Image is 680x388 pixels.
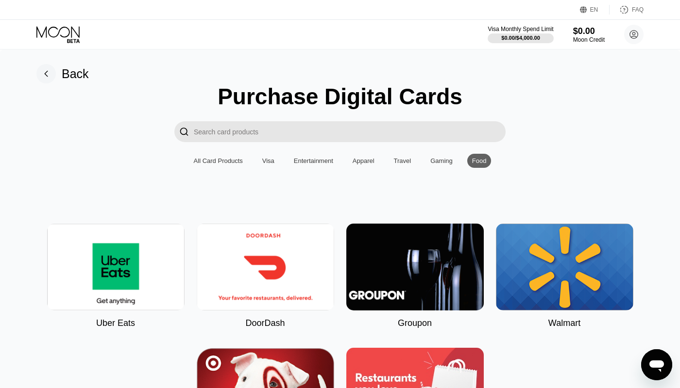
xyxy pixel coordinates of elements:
[194,121,506,142] input: Search card products
[548,318,580,328] div: Walmart
[472,157,487,164] div: Food
[194,157,243,164] div: All Card Products
[179,126,189,137] div: 
[262,157,274,164] div: Visa
[580,5,610,15] div: EN
[590,6,598,13] div: EN
[36,64,89,83] div: Back
[62,67,89,81] div: Back
[467,154,492,168] div: Food
[610,5,644,15] div: FAQ
[425,154,458,168] div: Gaming
[501,35,540,41] div: $0.00 / $4,000.00
[641,349,672,380] iframe: Button to launch messaging window
[430,157,453,164] div: Gaming
[632,6,644,13] div: FAQ
[294,157,333,164] div: Entertainment
[398,318,432,328] div: Groupon
[174,121,194,142] div: 
[394,157,411,164] div: Travel
[573,26,605,43] div: $0.00Moon Credit
[96,318,135,328] div: Uber Eats
[218,83,462,110] div: Purchase Digital Cards
[488,26,553,32] div: Visa Monthly Spend Limit
[189,154,248,168] div: All Card Products
[289,154,338,168] div: Entertainment
[488,26,553,43] div: Visa Monthly Spend Limit$0.00/$4,000.00
[573,26,605,36] div: $0.00
[257,154,279,168] div: Visa
[389,154,416,168] div: Travel
[353,157,374,164] div: Apparel
[245,318,285,328] div: DoorDash
[573,36,605,43] div: Moon Credit
[348,154,379,168] div: Apparel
